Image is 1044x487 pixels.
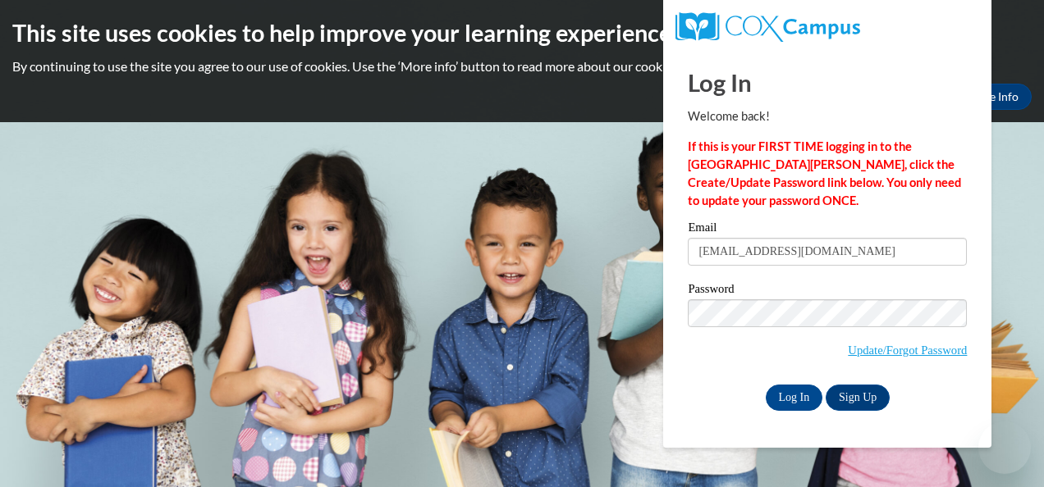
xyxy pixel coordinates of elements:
p: Welcome back! [688,107,967,125]
label: Email [688,221,967,238]
a: Update/Forgot Password [848,344,967,357]
iframe: Button to launch messaging window [978,421,1031,474]
h2: This site uses cookies to help improve your learning experience. [12,16,1032,49]
p: By continuing to use the site you agree to our use of cookies. Use the ‘More info’ button to read... [12,57,1032,75]
label: Password [688,283,967,299]
img: COX Campus [675,12,859,42]
a: Sign Up [826,385,890,411]
h1: Log In [688,66,967,99]
a: More Info [955,84,1032,110]
strong: If this is your FIRST TIME logging in to the [GEOGRAPHIC_DATA][PERSON_NAME], click the Create/Upd... [688,139,961,207]
input: Log In [766,385,823,411]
